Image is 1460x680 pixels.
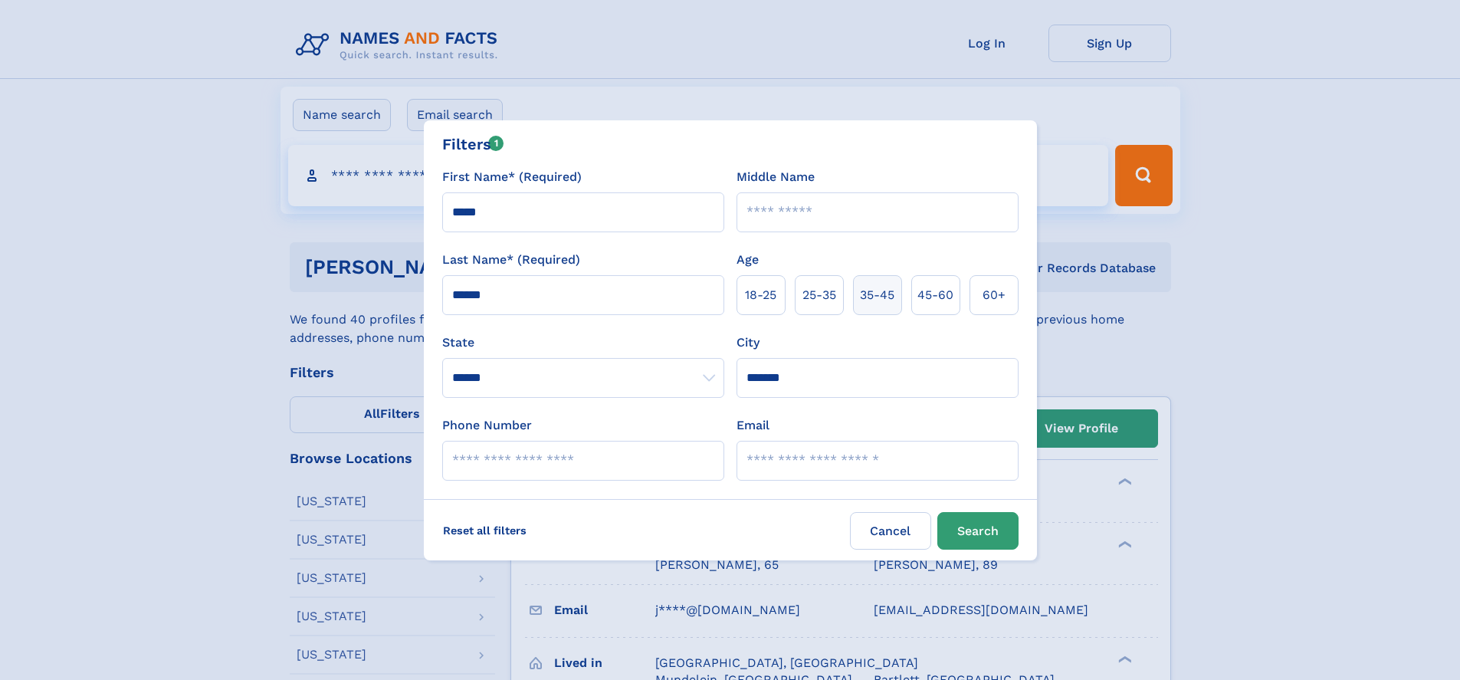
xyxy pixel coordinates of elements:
label: Email [737,416,769,435]
label: City [737,333,760,352]
div: Filters [442,133,504,156]
label: Last Name* (Required) [442,251,580,269]
label: State [442,333,724,352]
label: Middle Name [737,168,815,186]
span: 60+ [983,286,1006,304]
span: 45‑60 [917,286,953,304]
label: Cancel [850,512,931,550]
button: Search [937,512,1019,550]
span: 18‑25 [745,286,776,304]
label: First Name* (Required) [442,168,582,186]
span: 35‑45 [860,286,894,304]
label: Phone Number [442,416,532,435]
label: Reset all filters [433,512,536,549]
span: 25‑35 [802,286,836,304]
label: Age [737,251,759,269]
